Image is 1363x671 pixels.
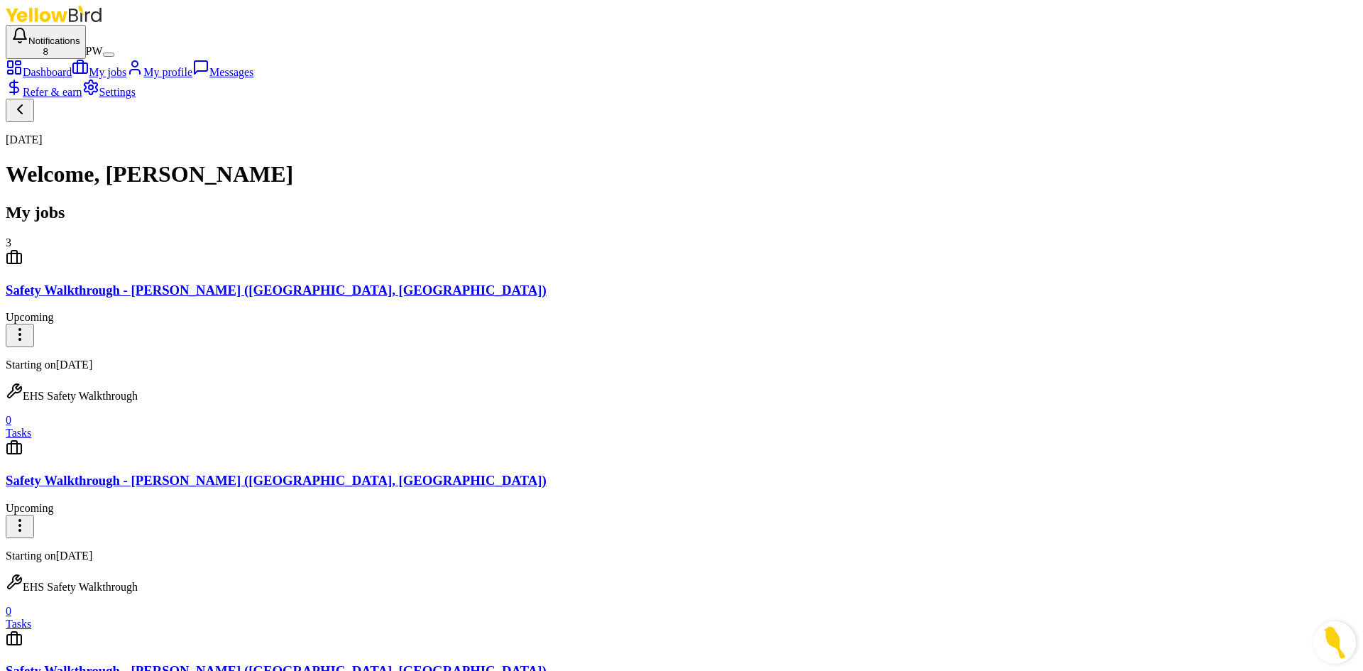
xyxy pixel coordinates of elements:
[89,66,126,78] span: My jobs
[192,66,253,78] a: Messages
[6,25,86,59] button: Notifications8
[6,414,1357,439] a: 0Tasks
[6,605,1357,618] div: 0
[6,359,1357,371] p: Starting on [DATE]
[209,66,253,78] span: Messages
[23,390,138,402] span: EHS Safety Walkthrough
[6,283,547,298] a: Safety Walkthrough - [PERSON_NAME] ([GEOGRAPHIC_DATA], [GEOGRAPHIC_DATA])
[23,581,138,593] span: EHS Safety Walkthrough
[6,414,1357,427] div: 0
[6,66,72,78] a: Dashboard
[6,133,1357,146] p: [DATE]
[28,36,80,46] span: Notifications
[72,66,126,78] a: My jobs
[143,66,192,78] span: My profile
[99,86,136,98] span: Settings
[126,66,192,78] a: My profile
[11,46,80,57] div: 8
[6,161,1357,187] h1: Welcome, [PERSON_NAME]
[6,502,1357,515] div: Upcoming
[82,86,136,98] a: Settings
[23,86,82,98] span: Refer & earn
[1313,621,1356,664] button: Open Resource Center
[6,236,1357,249] div: 3
[6,605,1357,630] a: 0Tasks
[6,473,547,488] a: Safety Walkthrough - [PERSON_NAME] ([GEOGRAPHIC_DATA], [GEOGRAPHIC_DATA])
[6,86,82,98] a: Refer & earn
[23,66,72,78] span: Dashboard
[86,45,103,57] span: PW
[6,311,1357,324] div: Upcoming
[6,203,1357,222] h2: My jobs
[6,550,1357,562] p: Starting on [DATE]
